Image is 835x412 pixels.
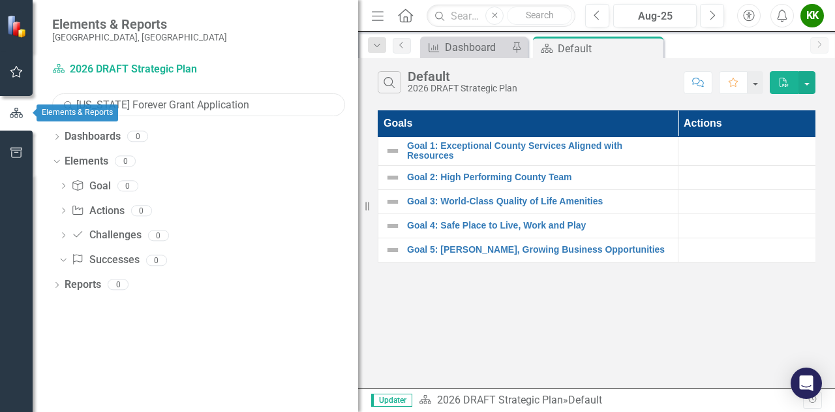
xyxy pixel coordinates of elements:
a: Goal 5: [PERSON_NAME], Growing Business Opportunities [407,245,671,255]
img: Not Defined [385,170,401,185]
td: Double-Click to Edit Right Click for Context Menu [378,189,678,214]
div: Default [568,394,602,406]
a: Dashboard [423,39,508,55]
a: Goal 2: High Performing County Team [407,172,671,182]
div: 0 [148,230,169,241]
input: Search Below... [52,93,345,116]
div: 0 [146,255,167,266]
a: 2026 DRAFT Strategic Plan [52,62,215,77]
div: Open Intercom Messenger [791,368,822,399]
div: Default [558,40,660,57]
td: Double-Click to Edit Right Click for Context Menu [378,214,678,238]
span: Elements & Reports [52,16,227,32]
div: 0 [117,180,138,191]
img: ClearPoint Strategy [7,15,29,38]
input: Search ClearPoint... [427,5,575,27]
div: Default [408,69,517,84]
div: 0 [108,279,129,291]
button: Search [507,7,572,25]
a: Actions [71,204,124,219]
div: Dashboard [445,39,508,55]
div: 0 [131,205,152,216]
img: Not Defined [385,143,401,159]
small: [GEOGRAPHIC_DATA], [GEOGRAPHIC_DATA] [52,32,227,42]
button: Aug-25 [613,4,697,27]
div: » [419,393,803,408]
img: Not Defined [385,194,401,210]
div: 2026 DRAFT Strategic Plan [408,84,517,93]
button: KK [800,4,824,27]
div: 0 [127,131,148,142]
a: Goal 4: Safe Place to Live, Work and Play [407,221,671,230]
div: Aug-25 [618,8,692,24]
div: Elements & Reports [37,104,118,121]
a: Goal [71,179,110,194]
a: Successes [71,253,139,268]
img: Not Defined [385,242,401,258]
a: Dashboards [65,129,121,144]
td: Double-Click to Edit Right Click for Context Menu [378,238,678,262]
img: Not Defined [385,218,401,234]
a: Challenges [71,228,141,243]
div: 0 [115,156,136,167]
span: Updater [371,394,412,407]
a: Goal 1: Exceptional County Services Aligned with Resources [407,141,671,161]
a: Goal 3: World-Class Quality of Life Amenities [407,197,671,206]
a: 2026 DRAFT Strategic Plan [437,394,563,406]
a: Reports [65,277,101,293]
td: Double-Click to Edit Right Click for Context Menu [378,136,678,165]
span: Search [526,10,554,20]
a: Elements [65,154,108,169]
td: Double-Click to Edit Right Click for Context Menu [378,165,678,189]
